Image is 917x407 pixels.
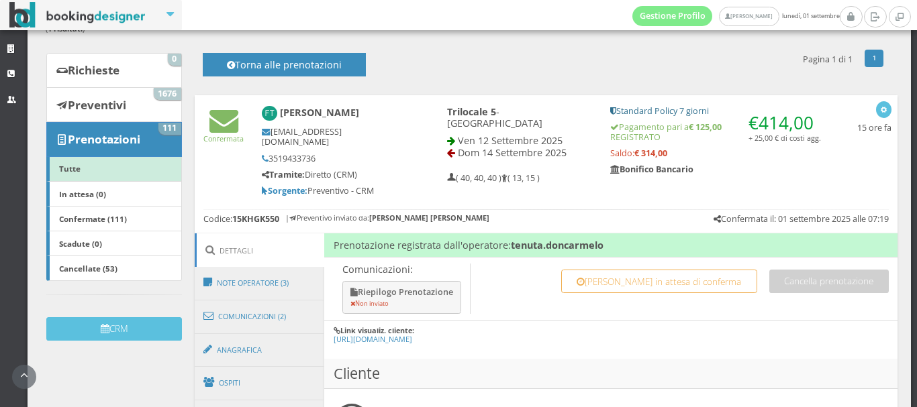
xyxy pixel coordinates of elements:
[769,270,889,293] button: Cancella prenotazione
[857,123,891,133] h5: 15 ore fa
[262,185,307,196] b: Sorgente:
[714,214,889,224] h5: Confermata il: 01 settembre 2025 alle 07:19
[749,133,821,143] small: + 25,00 € di costi agg.
[865,50,884,67] a: 1
[46,255,181,281] a: Cancellate (53)
[689,121,722,133] strong: € 125,00
[280,106,359,119] b: [PERSON_NAME]
[59,188,106,199] b: In attesa (0)
[9,2,146,28] img: BookingDesigner.com
[262,186,401,196] h5: Preventivo - CRM
[232,213,279,225] b: 15KHGK550
[447,106,592,129] h4: - [GEOGRAPHIC_DATA]
[610,164,693,175] b: Bonifico Bancario
[46,317,181,341] button: CRM
[195,299,325,334] a: Comunicazioni (2)
[195,233,325,268] a: Dettagli
[59,263,117,274] b: Cancellate (53)
[324,233,898,257] h4: Prenotazione registrata dall'operatore:
[610,106,821,116] h5: Standard Policy 7 giorni
[369,213,489,223] b: [PERSON_NAME] [PERSON_NAME]
[195,266,325,300] a: Note Operatore (3)
[46,122,181,157] a: Prenotazioni 111
[632,6,713,26] a: Gestione Profilo
[340,325,414,335] b: Link visualiz. cliente:
[262,154,401,164] h5: 3519433736
[458,134,563,147] span: Ven 12 Settembre 2025
[158,123,181,135] span: 111
[46,53,181,88] a: Richieste 0
[610,122,821,142] h5: Pagamento pari a REGISTRATO
[458,146,567,159] span: Dom 14 Settembre 2025
[262,169,305,180] b: Tramite:
[203,53,366,76] button: Torna alle prenotazioni
[59,213,127,224] b: Confermate (111)
[59,238,102,249] b: Scadute (0)
[342,281,461,314] button: Riepilogo Prenotazione Non inviato
[218,59,351,80] h4: Torna alle prenotazioni
[342,264,464,275] p: Comunicazioni:
[68,97,126,113] b: Preventivi
[719,7,779,26] a: [PERSON_NAME]
[561,270,757,293] button: [PERSON_NAME] in attesa di conferma
[195,333,325,367] a: Anagrafica
[334,334,412,344] a: [URL][DOMAIN_NAME]
[168,54,181,66] span: 0
[511,239,604,251] b: tenuta.doncarmelo
[46,206,181,231] a: Confermate (111)
[262,170,401,180] h5: Diretto (CRM)
[46,87,181,122] a: Preventivi 1676
[203,123,244,143] a: Confermata
[749,111,814,135] span: €
[46,25,894,34] h6: ( )
[46,181,181,207] a: In attesa (0)
[285,214,489,223] h6: | Preventivo inviato da:
[324,359,898,389] h3: Cliente
[262,106,277,121] img: Federica Trivelloni
[68,131,140,147] b: Prenotazioni
[632,6,840,26] span: lunedì, 01 settembre
[195,365,325,400] a: Ospiti
[447,105,496,118] b: Trilocale 5
[68,62,119,78] b: Richieste
[634,148,667,159] strong: € 314,00
[759,111,814,135] span: 414,00
[46,156,181,182] a: Tutte
[350,299,389,308] small: Non inviato
[803,54,853,64] h5: Pagina 1 di 1
[46,231,181,256] a: Scadute (0)
[154,88,181,100] span: 1676
[262,127,401,147] h5: [EMAIL_ADDRESS][DOMAIN_NAME]
[447,173,540,183] h5: ( 40, 40, 40 ) ( 13, 15 )
[610,148,821,158] h5: Saldo:
[203,214,279,224] h5: Codice:
[59,163,81,174] b: Tutte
